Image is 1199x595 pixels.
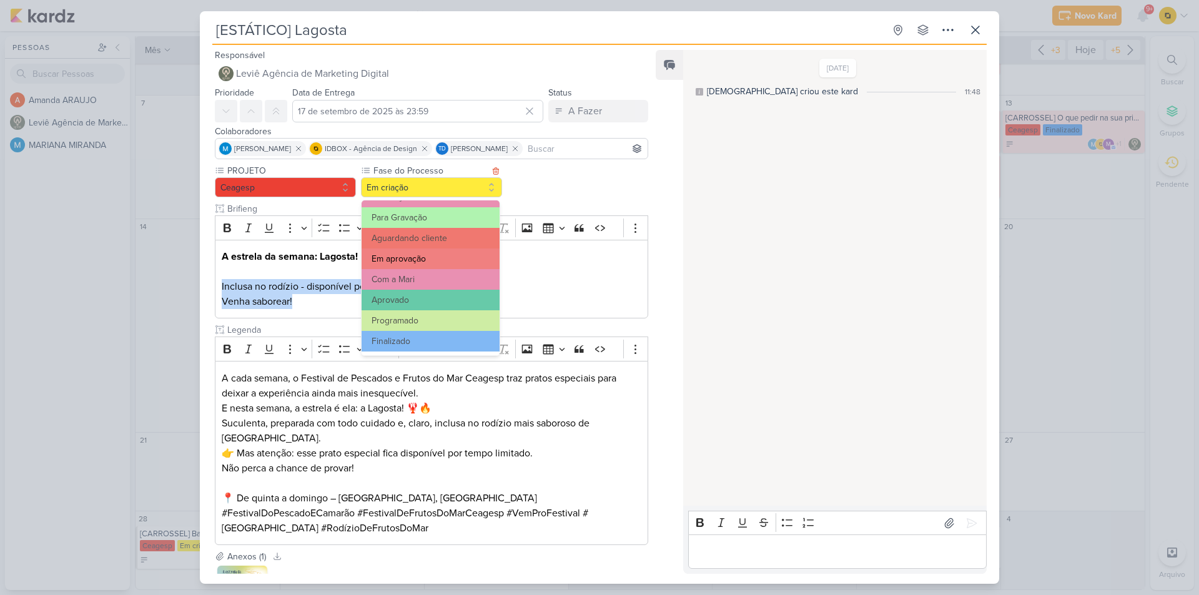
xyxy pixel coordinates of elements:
[310,142,322,155] img: IDBOX - Agência de Design
[225,202,648,215] input: Texto sem título
[215,177,356,197] button: Ceagesp
[707,85,858,98] div: [DEMOGRAPHIC_DATA] criou este kard
[222,249,641,309] p: Inclusa no rodízio - disponível por tempo limitado! Venha saborear!
[362,269,500,290] button: Com a Mari
[292,100,543,122] input: Select a date
[362,290,500,310] button: Aprovado
[362,310,500,331] button: Programado
[548,100,648,122] button: A Fazer
[222,506,641,536] p: #FestivalDoPescadoECamarão #FestivalDeFrutosDoMarCeagesp #VemProFestival #[GEOGRAPHIC_DATA] #Rodí...
[525,141,645,156] input: Buscar
[219,66,234,81] img: Leviê Agência de Marketing Digital
[215,337,648,361] div: Editor toolbar
[222,491,641,506] p: 📍 De quinta a domingo – [GEOGRAPHIC_DATA], [GEOGRAPHIC_DATA]
[362,248,500,269] button: Em aprovação
[222,250,358,263] strong: A estrela da semana: Lagosta!
[234,143,291,154] span: [PERSON_NAME]
[215,62,648,85] button: Leviê Agência de Marketing Digital
[548,87,572,98] label: Status
[222,401,641,446] p: E nesta semana, a estrela é ela: a Lagosta! 🦞🔥 Suculenta, preparada com todo cuidado e, claro, in...
[215,87,254,98] label: Prioridade
[965,86,980,97] div: 11:48
[222,446,641,491] p: 👉 Mas atenção: esse prato especial fica disponível por tempo limitado. Não perca a chance de provar!
[215,125,648,138] div: Colaboradores
[215,240,648,319] div: Editor editing area: main
[215,50,265,61] label: Responsável
[226,164,356,177] label: PROJETO
[225,323,648,337] input: Texto sem título
[372,164,488,177] label: Fase do Processo
[362,207,500,228] button: Para Gravação
[212,19,884,41] input: Kard Sem Título
[361,177,502,197] button: Em criação
[451,143,508,154] span: [PERSON_NAME]
[236,66,389,81] span: Leviê Agência de Marketing Digital
[362,331,500,352] button: Finalizado
[215,361,648,545] div: Editor editing area: main
[688,534,987,569] div: Editor editing area: main
[222,371,641,401] p: A cada semana, o Festival de Pescados e Frutos do Mar Ceagesp traz pratos especiais para deixar a...
[219,142,232,155] img: MARIANA MIRANDA
[362,228,500,248] button: Aguardando cliente
[436,142,448,155] div: Thais de carvalho
[688,511,987,535] div: Editor toolbar
[568,104,602,119] div: A Fazer
[215,215,648,240] div: Editor toolbar
[292,87,355,98] label: Data de Entrega
[438,146,446,152] p: Td
[325,143,417,154] span: IDBOX - Agência de Design
[227,550,266,563] div: Anexos (1)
